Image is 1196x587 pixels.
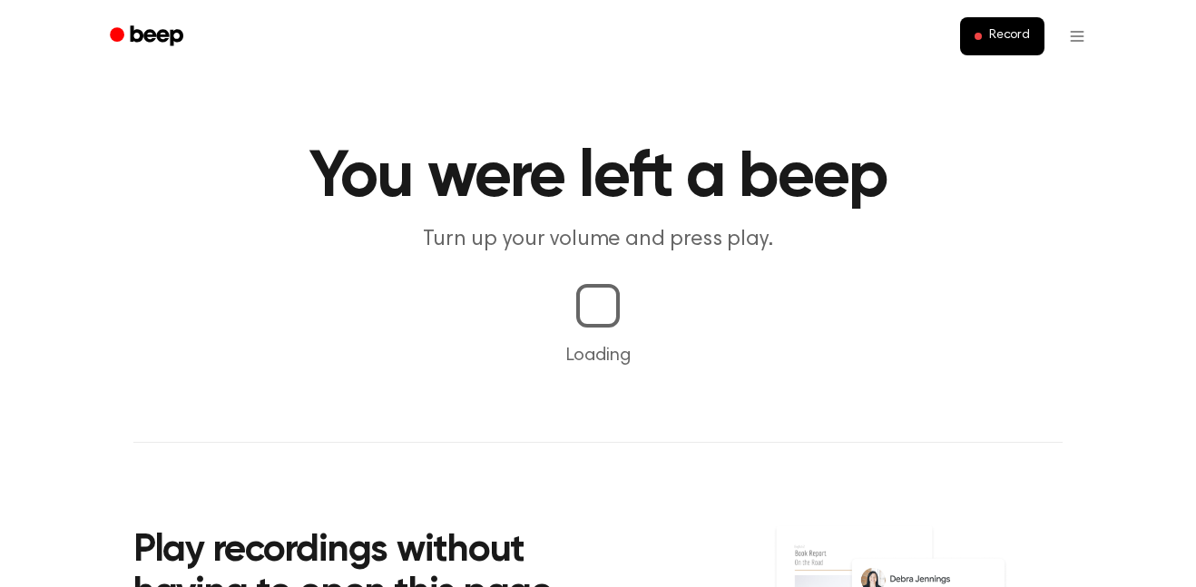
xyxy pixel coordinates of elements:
[133,145,1063,210] h1: You were left a beep
[1055,15,1099,58] button: Open menu
[250,225,946,255] p: Turn up your volume and press play.
[22,342,1174,369] p: Loading
[97,19,200,54] a: Beep
[989,28,1030,44] span: Record
[960,17,1044,55] button: Record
